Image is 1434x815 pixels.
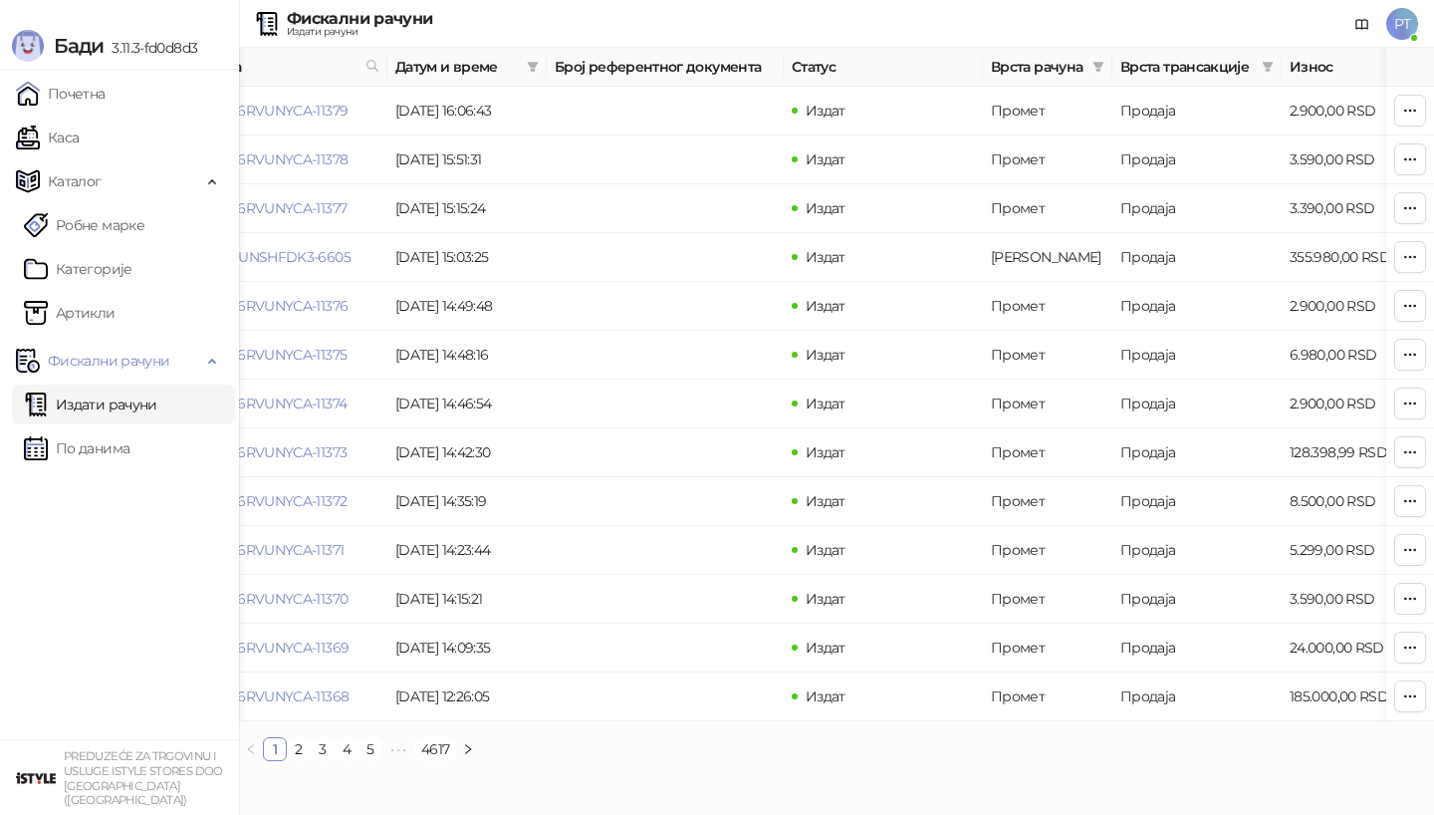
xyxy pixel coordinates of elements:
td: 6RVUNYCA-6RVUNYCA-11371 [150,526,387,575]
a: 6RVUNYCA-6RVUNYCA-11375 [158,346,347,364]
li: 3 [311,737,335,761]
a: 6RVUNYCA-6RVUNYCA-11372 [158,492,347,510]
li: Следећа страна [456,737,480,761]
td: 3.390,00 RSD [1282,184,1421,233]
td: 6RVUNYCA-6RVUNYCA-11375 [150,331,387,380]
td: Продаја [1112,575,1282,624]
td: Промет [983,282,1112,331]
li: Следећих 5 Страна [382,737,414,761]
li: 1 [263,737,287,761]
td: Промет [983,575,1112,624]
td: [DATE] 14:15:21 [387,575,547,624]
span: Врста рачуна [991,56,1084,78]
td: 6.980,00 RSD [1282,331,1421,380]
td: Промет [983,526,1112,575]
td: [DATE] 15:51:31 [387,136,547,184]
li: 4 [335,737,358,761]
td: [DATE] 14:49:48 [387,282,547,331]
td: [DATE] 15:15:24 [387,184,547,233]
td: Продаја [1112,380,1282,428]
td: [DATE] 14:42:30 [387,428,547,477]
a: 6RVUNYCA-6RVUNYCA-11371 [158,541,344,559]
td: 6RVUNYCA-6RVUNYCA-11372 [150,477,387,526]
th: Број рачуна [150,48,387,87]
td: [DATE] 14:35:19 [387,477,547,526]
span: Издат [806,492,845,510]
span: filter [1262,61,1274,73]
a: 6RVUNYCA-6RVUNYCA-11368 [158,687,349,705]
td: 6RVUNYCA-6RVUNYCA-11378 [150,136,387,184]
td: Промет [983,87,1112,136]
td: Промет [983,477,1112,526]
td: [DATE] 12:26:05 [387,673,547,721]
td: [DATE] 16:06:43 [387,87,547,136]
td: 3.590,00 RSD [1282,136,1421,184]
td: Продаја [1112,428,1282,477]
span: Издат [806,248,845,266]
td: Промет [983,331,1112,380]
span: filter [523,52,543,82]
td: 6RVUNYCA-6RVUNYCA-11377 [150,184,387,233]
a: 2 [288,738,310,760]
li: 5 [358,737,382,761]
span: left [245,743,257,755]
a: 4617 [415,738,455,760]
span: Издат [806,346,845,364]
a: 5 [359,738,381,760]
span: Издат [806,590,845,608]
td: 355.980,00 RSD [1282,233,1421,282]
td: 128.398,99 RSD [1282,428,1421,477]
td: 6RVUNYCA-6RVUNYCA-11379 [150,87,387,136]
a: 6RVUNYCA-6RVUNYCA-11378 [158,150,348,168]
span: filter [1258,52,1278,82]
span: 3.11.3-fd0d8d3 [104,39,197,57]
td: [DATE] 14:48:16 [387,331,547,380]
td: [DATE] 14:23:44 [387,526,547,575]
th: Број референтног документа [547,48,784,87]
td: 2.900,00 RSD [1282,87,1421,136]
td: Промет [983,673,1112,721]
span: Издат [806,102,845,120]
li: 4617 [414,737,456,761]
span: filter [1092,61,1104,73]
td: 8.500,00 RSD [1282,477,1421,526]
td: [DATE] 14:46:54 [387,380,547,428]
td: Промет [983,428,1112,477]
td: 6RVUNYCA-6RVUNYCA-11373 [150,428,387,477]
td: Продаја [1112,87,1282,136]
span: Издат [806,687,845,705]
span: Бади [54,34,104,58]
td: Продаја [1112,136,1282,184]
img: Logo [12,30,44,62]
a: ArtikliАртикли [24,293,116,333]
a: Почетна [16,74,106,114]
span: Издат [806,150,845,168]
td: 24.000,00 RSD [1282,624,1421,673]
small: PREDUZEĆE ZA TRGOVINU I USLUGE ISTYLE STORES DOO [GEOGRAPHIC_DATA] ([GEOGRAPHIC_DATA]) [64,749,223,807]
span: Датум и време [395,56,519,78]
td: [DATE] 14:09:35 [387,624,547,673]
td: Аванс [983,233,1112,282]
button: left [239,737,263,761]
td: 5.299,00 RSD [1282,526,1421,575]
td: 6RVUNYCA-6RVUNYCA-11370 [150,575,387,624]
span: filter [527,61,539,73]
div: Фискални рачуни [287,11,432,27]
span: Издат [806,541,845,559]
td: Продаја [1112,282,1282,331]
span: Издат [806,395,845,412]
td: Промет [983,380,1112,428]
span: Број рачуна [158,56,358,78]
td: Продаја [1112,184,1282,233]
td: Продаја [1112,624,1282,673]
td: 3.590,00 RSD [1282,575,1421,624]
td: 6RVUNYCA-6RVUNYCA-11369 [150,624,387,673]
a: Категорије [24,249,132,289]
td: Промет [983,624,1112,673]
a: 6RVUNYCA-6RVUNYCA-11377 [158,199,347,217]
li: Претходна страна [239,737,263,761]
a: Робне марке [24,205,144,245]
a: UNSHFDK3-UNSHFDK3-6605 [158,248,351,266]
a: 1 [264,738,286,760]
a: Издати рачуни [24,385,157,424]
